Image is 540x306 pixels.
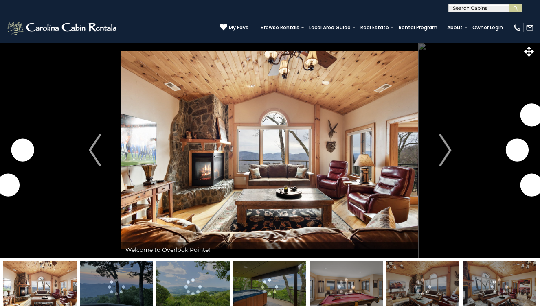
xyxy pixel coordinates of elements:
a: My Favs [220,23,248,32]
span: My Favs [229,24,248,31]
a: Real Estate [356,22,393,33]
img: arrow [439,134,451,166]
img: arrow [89,134,101,166]
img: mail-regular-white.png [526,24,534,32]
a: Rental Program [395,22,441,33]
img: White-1-2.png [6,20,119,36]
img: phone-regular-white.png [513,24,521,32]
button: Previous [68,42,121,258]
button: Next [419,42,472,258]
a: Local Area Guide [305,22,355,33]
div: Welcome to Overlook Pointe! [121,242,418,258]
a: Owner Login [468,22,507,33]
a: About [443,22,467,33]
a: Browse Rentals [257,22,303,33]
